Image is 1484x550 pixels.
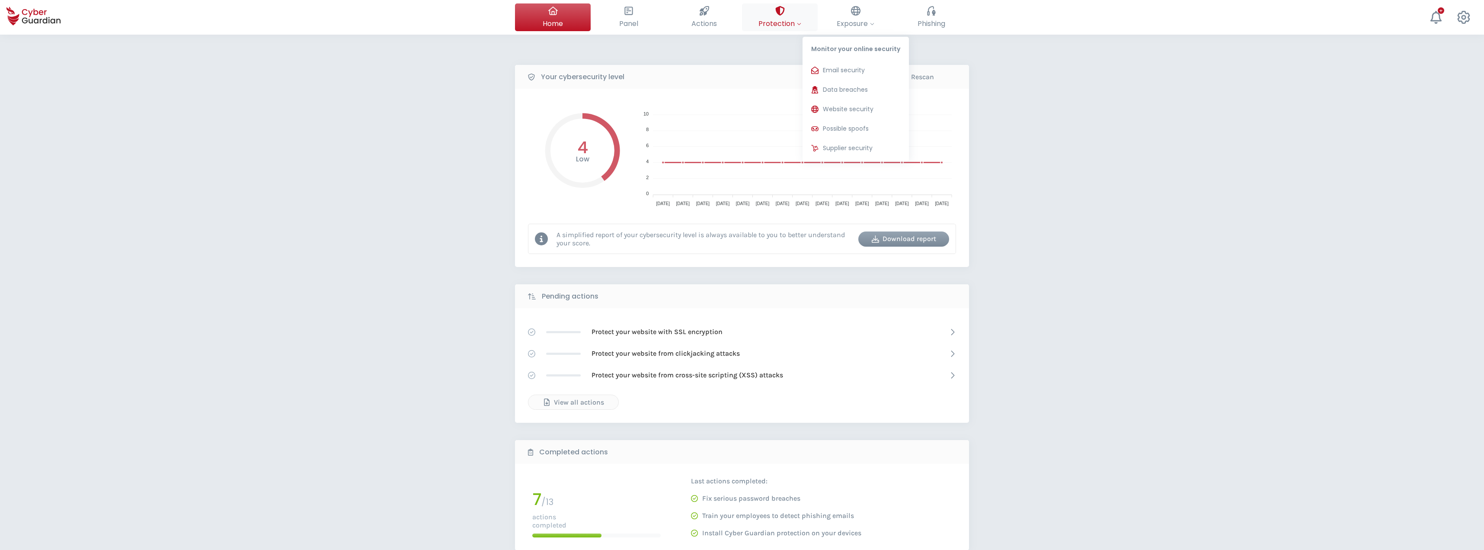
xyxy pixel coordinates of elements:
[646,191,649,196] tspan: 0
[865,234,943,244] div: Download report
[878,72,956,82] div: Rescan
[646,175,649,180] tspan: 2
[541,496,553,508] span: / 13
[823,144,873,153] span: Supplier security
[646,127,649,132] tspan: 8
[532,513,661,521] p: actions
[855,201,869,206] tspan: [DATE]
[918,18,945,29] span: Phishing
[691,477,861,486] p: Last actions completed:
[643,111,649,116] tspan: 10
[803,37,909,58] p: Monitor your online security
[803,140,909,157] button: Supplier security
[823,85,868,94] span: Data breaches
[702,494,800,503] p: Fix serious password breaches
[796,201,809,206] tspan: [DATE]
[535,397,612,408] div: View all actions
[676,201,690,206] tspan: [DATE]
[646,143,649,148] tspan: 6
[835,201,849,206] tspan: [DATE]
[818,3,893,31] button: ExposureMonitor your online securityEmail securityData breachesWebsite securityPossible spoofsSup...
[716,201,730,206] tspan: [DATE]
[646,159,649,164] tspan: 4
[592,327,723,337] p: Protect your website with SSL encryption
[776,201,790,206] tspan: [DATE]
[539,447,608,457] b: Completed actions
[915,201,929,206] tspan: [DATE]
[935,201,949,206] tspan: [DATE]
[532,491,541,508] h1: 7
[756,201,770,206] tspan: [DATE]
[532,521,661,529] p: completed
[666,3,742,31] button: Actions
[823,124,869,133] span: Possible spoofs
[656,201,670,206] tspan: [DATE]
[803,120,909,138] button: Possible spoofs
[515,3,591,31] button: Home
[1438,7,1444,14] div: +
[619,18,638,29] span: Panel
[542,291,598,302] b: Pending actions
[758,18,801,29] span: Protection
[592,349,740,358] p: Protect your website from clickjacking attacks
[893,3,969,31] button: Phishing
[875,201,889,206] tspan: [DATE]
[696,201,710,206] tspan: [DATE]
[872,69,963,84] button: Rescan
[592,370,783,380] p: Protect your website from cross-site scripting (XSS) attacks
[691,18,717,29] span: Actions
[702,529,861,537] p: Install Cyber Guardian protection on your devices
[556,231,852,247] p: A simplified report of your cybersecurity level is always available to you to better understand y...
[528,395,619,410] button: View all actions
[742,3,818,31] button: Protection
[541,72,624,82] b: Your cybersecurity level
[702,511,854,520] p: Train your employees to detect phishing emails
[837,18,874,29] span: Exposure
[823,66,865,75] span: Email security
[895,201,909,206] tspan: [DATE]
[816,201,829,206] tspan: [DATE]
[591,3,666,31] button: Panel
[803,62,909,79] button: Email security
[823,105,873,114] span: Website security
[543,18,563,29] span: Home
[858,232,949,247] button: Download report
[803,101,909,118] button: Website security
[736,201,750,206] tspan: [DATE]
[803,81,909,99] button: Data breaches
